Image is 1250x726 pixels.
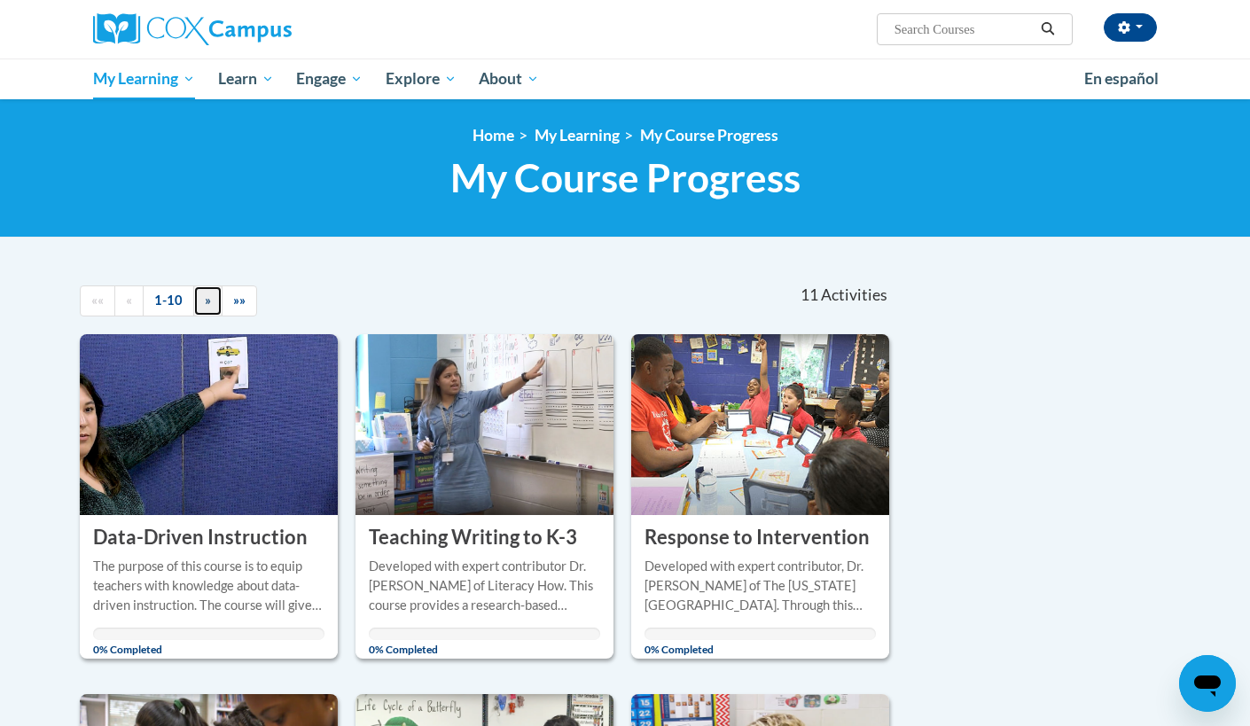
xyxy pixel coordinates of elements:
[473,126,514,144] a: Home
[80,334,338,515] img: Course Logo
[114,285,144,316] a: Previous
[479,68,539,90] span: About
[193,285,223,316] a: Next
[468,59,551,99] a: About
[93,13,430,45] a: Cox Campus
[821,285,887,305] span: Activities
[80,285,115,316] a: Begining
[1179,655,1236,712] iframe: Button to launch messaging window
[1104,13,1157,42] button: Account Settings
[66,59,1184,99] div: Main menu
[143,285,194,316] a: 1-10
[1073,60,1170,98] a: En español
[450,154,801,201] span: My Course Progress
[355,334,613,515] img: Course Logo
[93,524,308,551] h3: Data-Driven Instruction
[205,293,211,308] span: »
[207,59,285,99] a: Learn
[386,68,457,90] span: Explore
[374,59,468,99] a: Explore
[631,334,889,515] img: Course Logo
[535,126,620,144] a: My Learning
[631,334,889,659] a: Course Logo Response to InterventionDeveloped with expert contributor, Dr. [PERSON_NAME] of The [...
[645,557,876,615] div: Developed with expert contributor, Dr. [PERSON_NAME] of The [US_STATE][GEOGRAPHIC_DATA]. Through ...
[93,557,324,615] div: The purpose of this course is to equip teachers with knowledge about data-driven instruction. The...
[285,59,374,99] a: Engage
[93,68,195,90] span: My Learning
[218,68,274,90] span: Learn
[369,524,577,551] h3: Teaching Writing to K-3
[91,293,104,308] span: ««
[1035,19,1061,40] button: Search
[296,68,363,90] span: Engage
[1084,69,1159,88] span: En español
[82,59,207,99] a: My Learning
[233,293,246,308] span: »»
[126,293,132,308] span: «
[893,19,1035,40] input: Search Courses
[640,126,778,144] a: My Course Progress
[801,285,818,305] span: 11
[80,334,338,659] a: Course Logo Data-Driven InstructionThe purpose of this course is to equip teachers with knowledge...
[93,13,292,45] img: Cox Campus
[369,557,600,615] div: Developed with expert contributor Dr. [PERSON_NAME] of Literacy How. This course provides a resea...
[355,334,613,659] a: Course Logo Teaching Writing to K-3Developed with expert contributor Dr. [PERSON_NAME] of Literac...
[645,524,870,551] h3: Response to Intervention
[222,285,257,316] a: End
